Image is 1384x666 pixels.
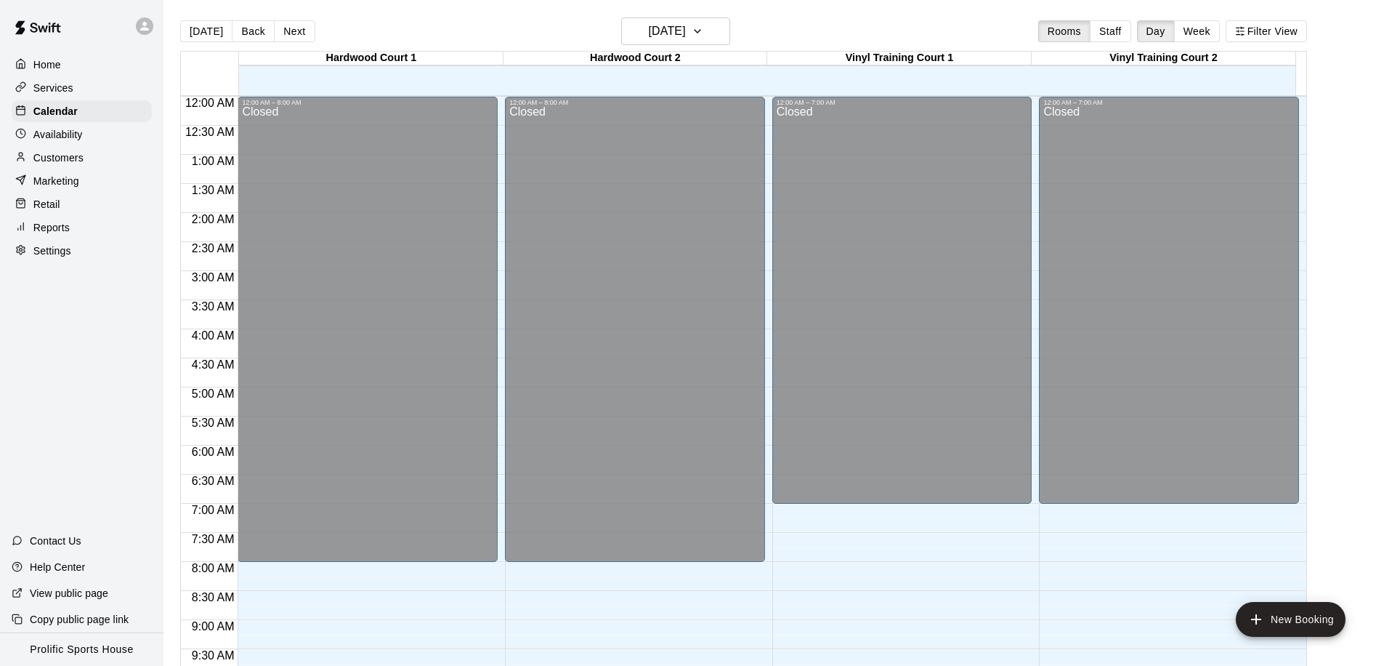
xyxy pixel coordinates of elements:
[188,620,238,633] span: 9:00 AM
[239,52,503,65] div: Hardwood Court 1
[33,220,70,235] p: Reports
[33,197,60,212] p: Retail
[12,170,152,192] a: Marketing
[30,534,81,548] p: Contact Us
[188,504,238,516] span: 7:00 AM
[188,300,238,313] span: 3:30 AM
[188,417,238,429] span: 5:30 AM
[33,174,79,188] p: Marketing
[503,52,767,65] div: Hardwood Court 2
[12,217,152,238] a: Reports
[1038,20,1090,42] button: Rooms
[188,242,238,254] span: 2:30 AM
[33,57,61,72] p: Home
[1043,99,1295,106] div: 12:00 AM – 7:00 AM
[180,20,232,42] button: [DATE]
[767,52,1031,65] div: Vinyl Training Court 1
[30,642,133,657] p: Prolific Sports House
[1236,602,1345,637] button: add
[1039,97,1299,504] div: 12:00 AM – 7:00 AM: Closed
[188,649,238,662] span: 9:30 AM
[188,475,238,487] span: 6:30 AM
[188,591,238,603] span: 8:30 AM
[188,533,238,545] span: 7:30 AM
[1032,52,1295,65] div: Vinyl Training Court 2
[1137,20,1175,42] button: Day
[772,97,1032,504] div: 12:00 AM – 7:00 AM: Closed
[188,213,238,225] span: 2:00 AM
[274,20,315,42] button: Next
[777,106,1028,509] div: Closed
[188,358,238,371] span: 4:30 AM
[232,20,275,42] button: Back
[182,97,238,109] span: 12:00 AM
[188,329,238,342] span: 4:00 AM
[649,21,686,41] h6: [DATE]
[30,560,85,574] p: Help Center
[242,106,493,567] div: Closed
[188,388,238,400] span: 5:00 AM
[777,99,1028,106] div: 12:00 AM – 7:00 AM
[182,126,238,138] span: 12:30 AM
[12,100,152,122] a: Calendar
[1174,20,1220,42] button: Week
[1090,20,1131,42] button: Staff
[33,127,83,142] p: Availability
[188,184,238,196] span: 1:30 AM
[509,99,761,106] div: 12:00 AM – 8:00 AM
[33,81,73,95] p: Services
[30,612,129,627] p: Copy public page link
[188,562,238,574] span: 8:00 AM
[12,147,152,169] a: Customers
[188,155,238,167] span: 1:00 AM
[33,104,78,119] p: Calendar
[188,271,238,284] span: 3:00 AM
[12,240,152,262] a: Settings
[12,54,152,76] a: Home
[30,586,108,601] p: View public page
[33,151,84,165] p: Customers
[505,97,765,562] div: 12:00 AM – 8:00 AM: Closed
[238,97,498,562] div: 12:00 AM – 8:00 AM: Closed
[242,99,493,106] div: 12:00 AM – 8:00 AM
[12,124,152,145] a: Availability
[12,77,152,99] a: Services
[188,446,238,458] span: 6:00 AM
[509,106,761,567] div: Closed
[12,193,152,215] a: Retail
[1043,106,1295,509] div: Closed
[1226,20,1307,42] button: Filter View
[33,244,71,258] p: Settings
[621,17,730,45] button: [DATE]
